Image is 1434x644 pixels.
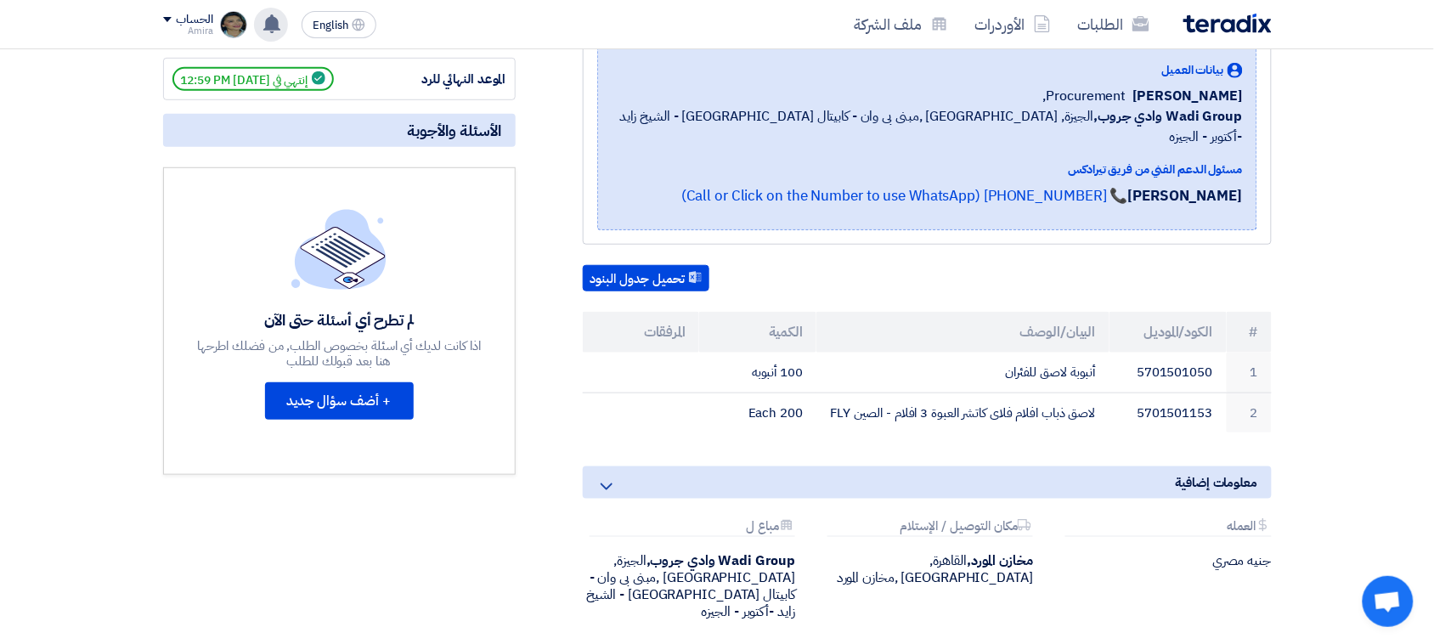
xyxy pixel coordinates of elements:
td: 200 Each [699,393,816,432]
button: English [302,11,376,38]
th: # [1227,312,1272,353]
img: Teradix logo [1183,14,1272,33]
th: الكود/الموديل [1109,312,1227,353]
div: الجيزة, [GEOGRAPHIC_DATA] ,مبنى بى وان - كابيتال [GEOGRAPHIC_DATA] - الشيخ زايد -أكتوبر - الجيزه [583,552,795,620]
div: اذا كانت لديك أي اسئلة بخصوص الطلب, من فضلك اطرحها هنا بعد قبولك للطلب [195,338,483,369]
td: 5701501153 [1109,393,1227,432]
th: المرفقات [583,312,700,353]
div: مكان التوصيل / الإستلام [827,519,1033,537]
span: [PERSON_NAME] [1133,86,1243,106]
span: إنتهي في [DATE] 12:59 PM [172,67,334,91]
div: مباع ل [590,519,795,537]
img: baffeccee_1696439281445.jpg [220,11,247,38]
a: 📞 [PHONE_NUMBER] (Call or Click on the Number to use WhatsApp) [681,185,1128,206]
a: ملف الشركة [841,4,962,44]
b: Wadi Group وادي جروب, [646,551,795,571]
div: العمله [1065,519,1271,537]
div: مسئول الدعم الفني من فريق تيرادكس [612,161,1243,178]
td: 2 [1227,393,1272,432]
th: الكمية [699,312,816,353]
span: بيانات العميل [1162,61,1224,79]
td: أنبوبة لاصق للفئران [816,353,1109,393]
td: 5701501050 [1109,353,1227,393]
div: الحساب [177,13,213,27]
div: Amira [163,26,213,36]
img: empty_state_list.svg [291,209,387,289]
td: 1 [1227,353,1272,393]
div: Open chat [1363,576,1414,627]
td: 100 أنبوبه [699,353,816,393]
b: Wadi Group وادي جروب, [1094,106,1243,127]
button: + أضف سؤال جديد [265,382,414,420]
button: تحميل جدول البنود [583,265,709,292]
div: جنيه مصري [1059,552,1271,569]
span: الجيزة, [GEOGRAPHIC_DATA] ,مبنى بى وان - كابيتال [GEOGRAPHIC_DATA] - الشيخ زايد -أكتوبر - الجيزه [612,106,1243,147]
div: لم تطرح أي أسئلة حتى الآن [195,310,483,330]
td: لاصق ذباب افلام فلاى كاتشر العبوة 3 افلام - الصين FLY [816,393,1109,432]
div: الموعد النهائي للرد [379,70,506,89]
span: English [313,20,348,31]
b: مخازن المورد, [967,551,1033,571]
a: الأوردرات [962,4,1064,44]
span: الأسئلة والأجوبة [408,121,502,140]
div: القاهرة, [GEOGRAPHIC_DATA] ,مخازن المورد [821,552,1033,586]
span: Procurement, [1043,86,1126,106]
strong: [PERSON_NAME] [1128,185,1243,206]
th: البيان/الوصف [816,312,1109,353]
span: معلومات إضافية [1176,473,1258,492]
a: الطلبات [1064,4,1163,44]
